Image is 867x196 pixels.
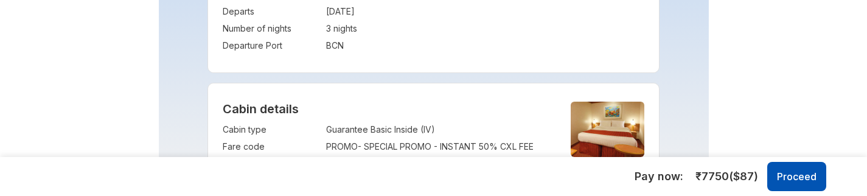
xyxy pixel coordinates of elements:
[695,169,758,184] span: ₹ 7750 ($ 87 )
[326,37,644,54] td: BCN
[326,141,550,153] div: PROMO - SPECIAL PROMO - INSTANT 50% CXL FEE
[223,37,320,54] td: Departure Port
[223,138,320,155] td: Fare code
[635,169,683,184] h5: Pay now:
[326,3,644,20] td: [DATE]
[223,121,320,138] td: Cabin type
[326,20,644,37] td: 3 nights
[320,3,326,20] td: :
[223,3,320,20] td: Departs
[767,162,826,191] button: Proceed
[326,121,550,138] td: Guarantee Basic Inside (IV)
[320,20,326,37] td: :
[223,20,320,37] td: Number of nights
[320,37,326,54] td: :
[320,121,326,138] td: :
[223,102,644,116] h4: Cabin details
[320,138,326,155] td: :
